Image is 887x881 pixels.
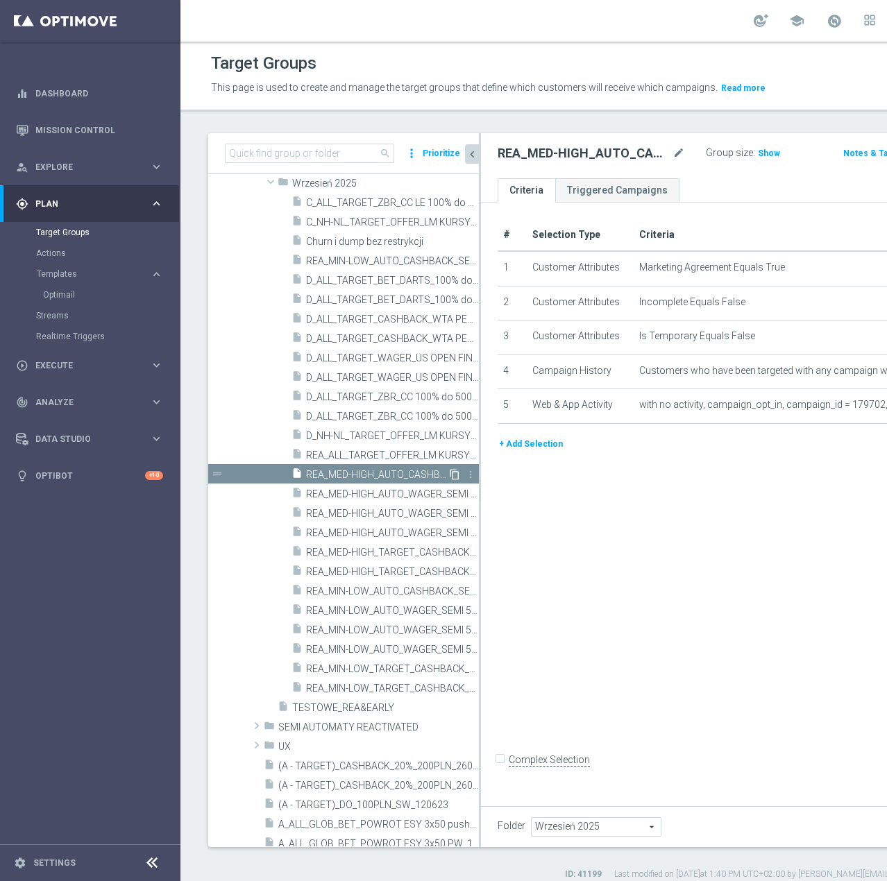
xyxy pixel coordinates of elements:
td: 5 [498,389,527,424]
i: insert_drive_file [292,196,303,212]
button: Prioritize [421,144,462,163]
i: keyboard_arrow_right [150,395,163,409]
span: Criteria [639,229,675,240]
span: (A - TARGET)_CASHBACK_20%_200PLN_260623-reminder [278,780,479,792]
button: Read more [720,80,767,96]
a: Criteria [498,178,555,203]
i: Duplicate Target group [449,469,460,480]
span: UX [278,741,479,753]
div: Templates [37,270,150,278]
a: Optimail [43,289,144,300]
span: REA_MIN-LOW_AUTO_WAGER_SEMI 50% do 100 PLN push_120925 [306,605,479,617]
i: insert_drive_file [292,429,303,445]
i: more_vert [465,469,476,480]
span: TESTOWE_REA&amp;EARLY [292,702,479,714]
div: Realtime Triggers [36,326,179,347]
button: lightbulb Optibot +10 [15,470,164,481]
i: play_circle_outline [16,359,28,372]
span: C_ALL_TARGET_ZBR_CC LE 100% do 300PLN WT push_220925 [306,197,479,209]
i: folder [264,739,275,755]
span: A_ALL_GLOB_BET_POWROT ESY 3x50 push_180725 [278,819,479,830]
div: Explore [16,161,150,173]
span: Templates [37,270,136,278]
button: person_search Explore keyboard_arrow_right [15,162,164,173]
span: Analyze [35,398,150,407]
div: Analyze [16,396,150,409]
td: 1 [498,251,527,286]
i: insert_drive_file [264,817,275,833]
span: A_ALL_GLOB_BET_POWROT ESY 3x50 PW_180725 [278,838,479,850]
span: Data Studio [35,435,150,443]
span: REA_MIN-LOW_AUTO_WAGER_SEMI 50% do 100 PLN push_190925 [306,624,479,636]
span: D_NH-NL_TARGET_OFFER_LM KURSY_160925 [306,430,479,442]
i: insert_drive_file [292,506,303,522]
i: insert_drive_file [292,409,303,425]
span: REA_MIN-LOW_AUTO_WAGER_SEMI 50% do 100 PLN SMS_050925 [306,644,479,656]
span: REA_MED-HIGH_AUTO_WAGER_SEMI 50% do 300 PLN push_120925 [306,488,479,500]
span: (A - TARGET)_CASHBACK_20%_200PLN_260623 [278,760,479,772]
span: REA_MED-HIGH_AUTO_WAGER_SEMI 50% do 300 PLN sms_050925 [306,527,479,539]
i: insert_drive_file [292,215,303,231]
i: more_vert [405,144,419,163]
span: Explore [35,163,150,171]
td: Customer Attributes [527,286,634,320]
span: REA_MIN-LOW_AUTO_CASHBACK_SEMI 50% do 100 PLN push_160925 [306,585,479,597]
i: insert_drive_file [292,273,303,289]
button: gps_fixed Plan keyboard_arrow_right [15,198,164,209]
span: REA_MED-HIGH_TARGET_CASHBACK_EL MS NL-PL 50% do 300 PLN_020925 [306,566,479,578]
span: D_ALL_TARGET_BET_DARTS_100% do 300 PLN_120925 [306,294,479,306]
a: Streams [36,310,144,321]
span: REA_MIN-LOW_TARGET_CASHBACK_EL MS NL-PL 50% do 100 PLN sms_020925 [306,663,479,675]
i: folder [278,176,289,192]
button: equalizer Dashboard [15,88,164,99]
span: Churn i dump bez restrykcji [306,236,479,248]
a: Optibot [35,457,145,494]
i: insert_drive_file [292,468,303,484]
span: D_ALL_TARGET_CASHBACK_WTA PEKIN 50% do 300 PLN_230925 [306,333,479,345]
span: D_ALL_TARGET_BET_DARTS_100% do 300 PLN sms_120925 [306,275,479,286]
button: Mission Control [15,125,164,136]
div: +10 [145,471,163,480]
div: Execute [16,359,150,372]
td: Customer Attributes [527,320,634,355]
span: This page is used to create and manage the target groups that define which customers will receive... [211,82,718,93]
a: Dashboard [35,75,163,112]
span: REA_MED-HIGH_AUTO_WAGER_SEMI 50% do 300 PLN push_190925 [306,508,479,520]
i: insert_drive_file [292,662,303,678]
span: REA_MIN-LOW_TARGET_CASHBACK_EL MS NL-PL 50% do 100 PLN_020925 [306,683,479,694]
div: Target Groups [36,222,179,243]
button: Data Studio keyboard_arrow_right [15,434,164,445]
div: play_circle_outline Execute keyboard_arrow_right [15,360,164,371]
i: insert_drive_file [292,545,303,561]
td: Customer Attributes [527,251,634,286]
i: gps_fixed [16,198,28,210]
span: (A - TARGET)_DO_100PLN_SW_120623 [278,799,479,811]
td: 3 [498,320,527,355]
td: Web & App Activity [527,389,634,424]
a: Target Groups [36,227,144,238]
span: REA_ALL_TARGET_OFFER_LM KURSY_160925 [306,450,479,461]
i: keyboard_arrow_right [150,268,163,281]
td: Campaign History [527,354,634,389]
i: insert_drive_file [292,526,303,542]
div: Optibot [16,457,163,494]
i: insert_drive_file [292,604,303,619]
i: lightbulb [16,470,28,482]
span: SEMI AUTOMATY REACTIVATED [278,721,479,733]
span: Marketing Agreement Equals True [639,262,785,273]
i: insert_drive_file [264,759,275,775]
div: Mission Control [16,112,163,148]
i: insert_drive_file [292,623,303,639]
span: D_ALL_TARGET_ZBR_CC 100% do 500 PLN 1 LE WT push_220925 [306,391,479,403]
label: Folder [498,820,525,832]
a: Actions [36,248,144,259]
div: Actions [36,243,179,264]
button: Templates keyboard_arrow_right [36,268,164,280]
